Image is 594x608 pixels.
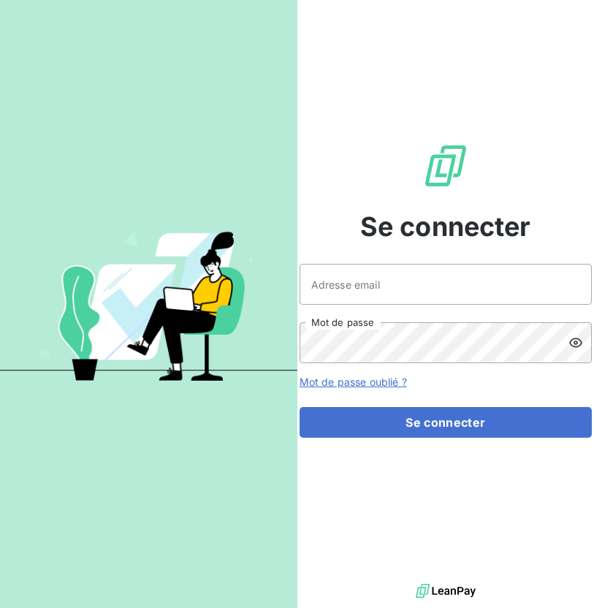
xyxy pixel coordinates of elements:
span: Se connecter [360,207,531,246]
img: logo [416,580,476,602]
a: Mot de passe oublié ? [300,376,407,388]
input: placeholder [300,264,592,305]
button: Se connecter [300,407,592,438]
img: Logo LeanPay [422,142,469,189]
